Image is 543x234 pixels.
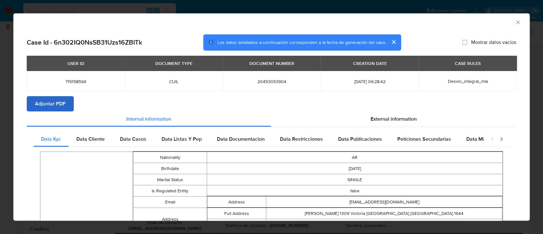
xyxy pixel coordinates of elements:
[246,58,298,69] div: DOCUMENT NUMBER
[27,111,516,127] div: Detailed info
[466,135,501,143] span: Data Minoridad
[371,115,417,123] span: External information
[207,196,266,208] td: Address
[448,78,488,84] span: Desvio_integral_mla
[34,79,117,84] span: 715158594
[218,39,386,46] span: Los datos detallados a continuación corresponden a la fecha de generación del caso.
[397,135,451,143] span: Peticiones Secundarias
[27,38,142,46] h2: Case Id - 6n302IQ0NsSB31Uzs16ZBITk
[133,208,207,230] td: Address
[328,79,411,84] span: [DATE] 06:28:42
[207,163,503,174] td: [DATE]
[451,58,484,69] div: CASE RULES
[338,135,382,143] span: Data Publicaciones
[386,34,401,50] button: cerrar
[120,135,146,143] span: Data Casos
[33,131,484,147] div: Detailed internal info
[349,58,390,69] div: CREATION DATE
[266,208,502,219] td: [PERSON_NAME] 1309 Victoria [GEOGRAPHIC_DATA] [GEOGRAPHIC_DATA] 1644
[230,79,313,84] span: 20453053904
[207,219,266,230] td: Gmaps Link
[64,58,88,69] div: USER ID
[133,196,207,208] td: Email
[217,135,265,143] span: Data Documentacion
[76,135,105,143] span: Data Cliente
[35,97,66,111] span: Adjuntar PDF
[462,40,467,45] input: Mostrar datos vacíos
[133,163,207,174] td: Birthdate
[151,58,196,69] div: DOCUMENT TYPE
[207,152,503,163] td: AR
[126,115,171,123] span: Internal information
[515,19,520,25] button: Cerrar ventana
[132,79,215,84] span: CUIL
[207,208,266,219] td: Full Address
[133,174,207,185] td: Marital Status
[207,174,503,185] td: SINGLE
[280,135,323,143] span: Data Restricciones
[133,185,207,196] td: Is Regulated Entity
[41,135,61,143] span: Data Kyc
[13,13,530,221] div: closure-recommendation-modal
[133,152,207,163] td: Nationality
[266,196,502,208] td: [EMAIL_ADDRESS][DOMAIN_NAME]
[471,39,516,46] span: Mostrar datos vacíos
[27,96,74,111] button: Adjuntar PDF
[207,185,503,196] td: false
[162,135,202,143] span: Data Listas Y Pep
